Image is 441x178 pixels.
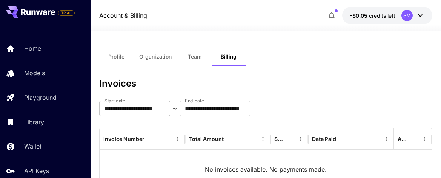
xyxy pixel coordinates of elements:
[312,136,336,142] div: Date Paid
[173,104,177,113] p: ~
[99,11,147,20] nav: breadcrumb
[24,93,57,102] p: Playground
[24,166,49,175] p: API Keys
[419,134,430,144] button: Menu
[24,118,44,127] p: Library
[274,136,284,142] div: Status
[145,134,156,144] button: Sort
[99,78,432,89] h3: Invoices
[295,134,306,144] button: Menu
[24,142,41,151] p: Wallet
[139,53,172,60] span: Organization
[342,7,432,24] button: -$0.0545SM
[188,53,201,60] span: Team
[205,165,327,174] p: No invoices available. No payments made.
[350,12,369,19] span: -$0.05
[258,134,268,144] button: Menu
[104,98,125,104] label: Start date
[189,136,224,142] div: Total Amount
[99,11,147,20] a: Account & Billing
[381,134,392,144] button: Menu
[103,136,144,142] div: Invoice Number
[58,8,75,17] span: Add your payment card to enable full platform functionality.
[58,10,74,16] span: TRIAL
[221,53,237,60] span: Billing
[337,134,347,144] button: Sort
[401,10,413,21] div: SM
[108,53,124,60] span: Profile
[369,12,395,19] span: credits left
[398,136,408,142] div: Action
[350,12,395,20] div: -$0.0545
[285,134,295,144] button: Sort
[172,134,183,144] button: Menu
[24,68,45,77] p: Models
[185,98,204,104] label: End date
[409,134,419,144] button: Sort
[224,134,235,144] button: Sort
[24,44,41,53] p: Home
